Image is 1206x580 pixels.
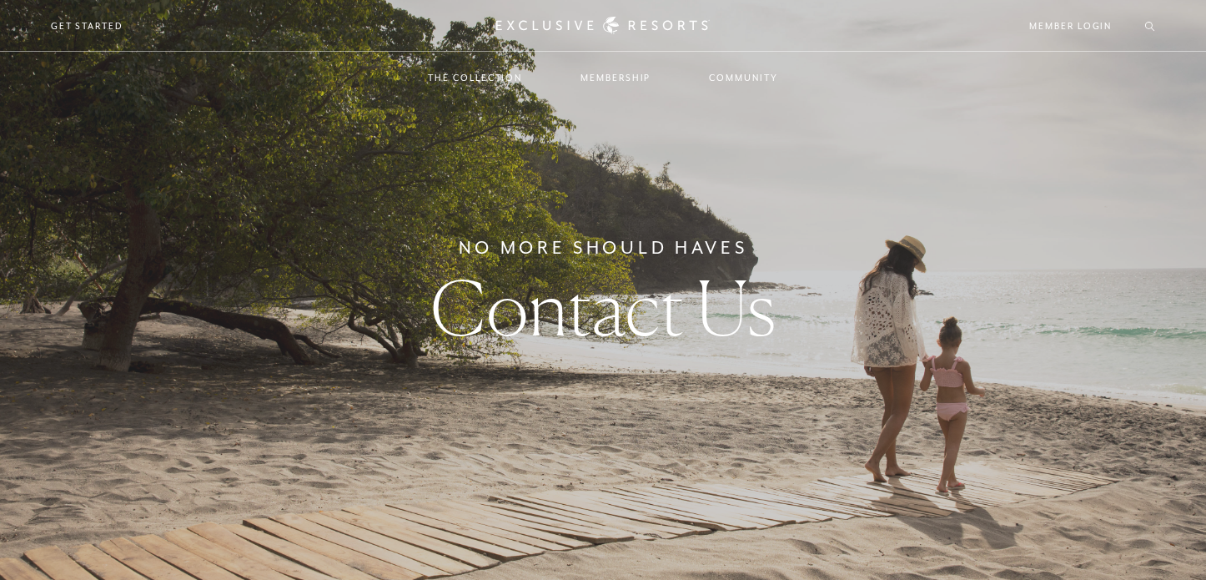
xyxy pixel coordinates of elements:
a: Get Started [51,18,123,33]
a: The Collection [411,53,539,102]
h1: Contact Us [430,270,776,345]
h6: No More Should Haves [459,235,748,261]
a: Community [692,53,794,102]
a: Membership [564,53,667,102]
a: Member Login [1029,18,1112,33]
